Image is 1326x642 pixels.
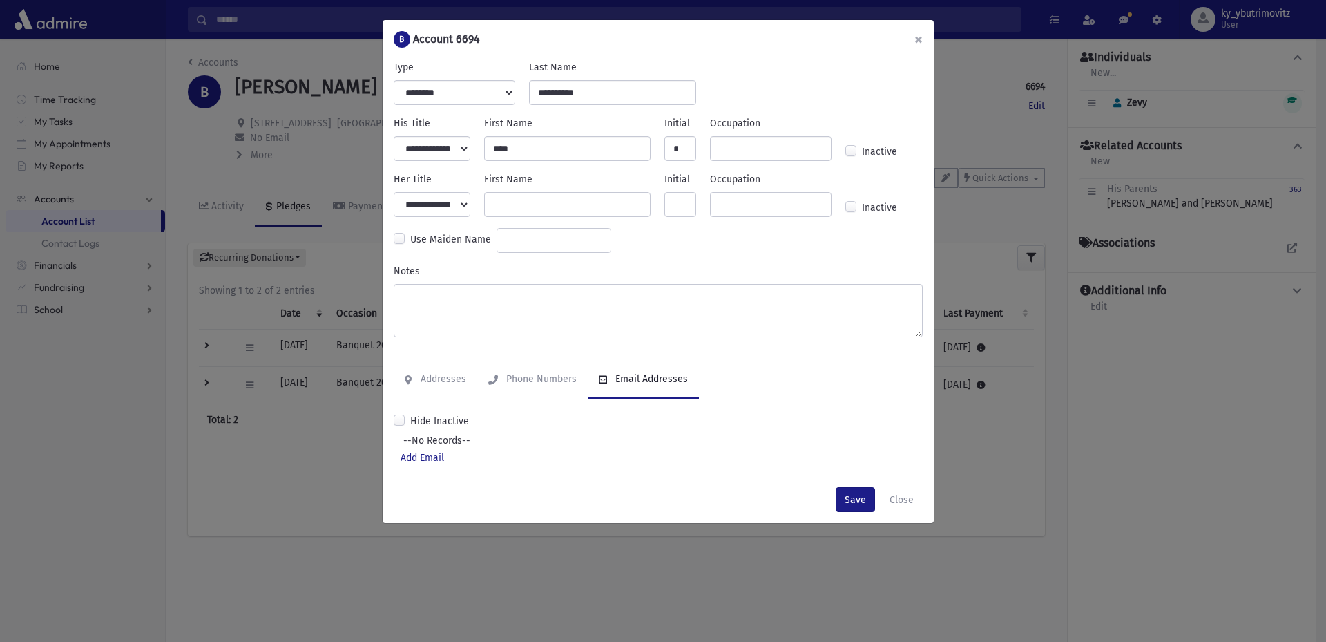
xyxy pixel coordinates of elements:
h6: Account 6694 [413,31,480,48]
label: Initial [664,172,690,187]
label: First Name [484,116,532,131]
a: Email Addresses [588,361,699,399]
div: Addresses [418,373,466,385]
label: Inactive [862,200,897,217]
button: Save [836,487,875,512]
a: Add Email [401,452,444,464]
button: × [903,20,934,59]
a: Addresses [394,361,477,399]
button: Close [881,487,923,512]
label: Occupation [710,116,760,131]
label: Hide Inactive [410,414,469,428]
span: --No Records-- [403,433,913,448]
label: First Name [484,172,532,187]
label: Initial [664,116,690,131]
label: Her Title [394,172,432,187]
label: Occupation [710,172,760,187]
label: Type [394,60,414,75]
label: Use Maiden Name [410,232,491,249]
a: Phone Numbers [477,361,588,399]
div: Email Addresses [613,373,688,385]
label: Last Name [529,60,577,75]
label: His Title [394,116,430,131]
div: Phone Numbers [503,373,577,385]
div: B [394,31,410,48]
label: Inactive [862,144,897,161]
label: Notes [394,264,420,278]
